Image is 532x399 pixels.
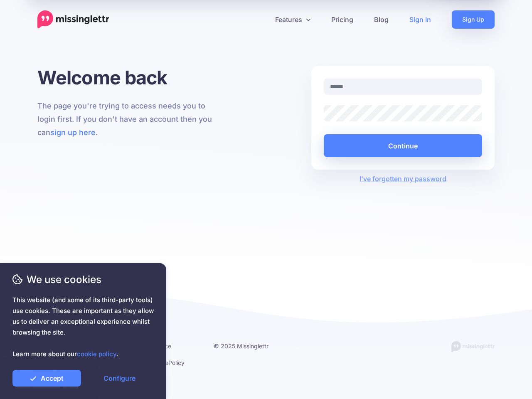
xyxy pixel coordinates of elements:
[85,370,154,387] a: Configure
[12,272,154,287] span: We use cookies
[37,66,221,89] h1: Welcome back
[321,10,364,29] a: Pricing
[360,175,446,183] a: I've forgotten my password
[364,10,399,29] a: Blog
[50,128,96,137] a: sign up here
[12,295,154,360] span: This website (and some of its third-party tools) use cookies. These are important as they allow u...
[324,134,482,157] button: Continue
[37,99,221,139] p: The page you're trying to access needs you to login first. If you don't have an account then you ...
[77,350,116,358] a: cookie policy
[452,10,495,29] a: Sign Up
[12,370,81,387] a: Accept
[265,10,321,29] a: Features
[399,10,441,29] a: Sign In
[214,341,289,351] li: © 2025 Missinglettr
